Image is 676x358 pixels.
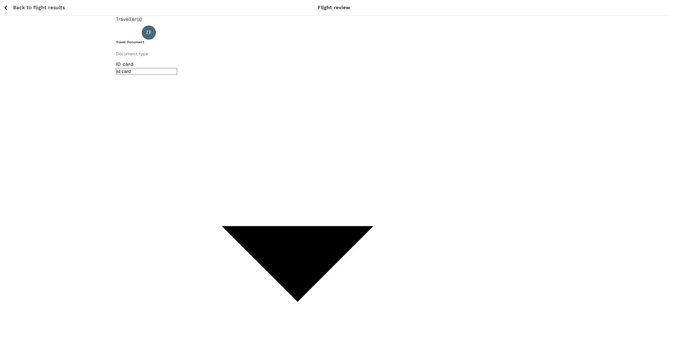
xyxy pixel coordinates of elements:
[146,29,152,36] span: ZE
[13,4,65,11] p: Back to flight results
[116,29,139,36] p: Traveller 1 :
[116,51,148,56] span: Document type
[318,4,350,11] p: Flight review
[159,29,188,36] p: ZIA ERKASA
[116,40,552,44] h6: Travel Document
[116,61,480,68] p: ID card
[116,16,552,23] p: Traveller(s)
